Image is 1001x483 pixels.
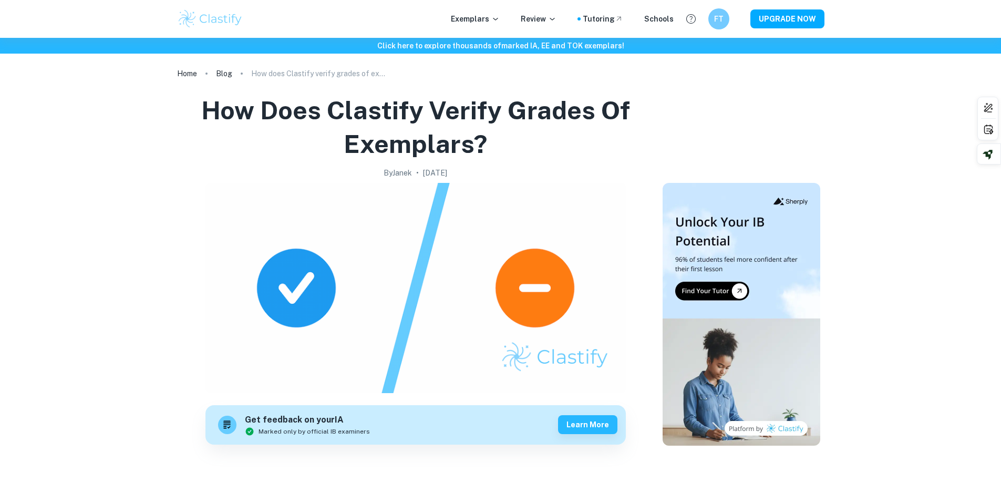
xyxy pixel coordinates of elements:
[205,405,626,445] a: Get feedback on yourIAMarked only by official IB examinersLearn more
[583,13,623,25] a: Tutoring
[663,183,820,446] img: Thumbnail
[181,94,650,161] h1: How does Clastify verify grades of exemplars?
[251,68,388,79] p: How does Clastify verify grades of exemplars?
[644,13,674,25] a: Schools
[216,66,232,81] a: Blog
[416,167,419,179] p: •
[713,13,725,25] h6: FT
[177,66,197,81] a: Home
[259,427,370,436] span: Marked only by official IB examiners
[451,13,500,25] p: Exemplars
[177,8,244,29] img: Clastify logo
[521,13,556,25] p: Review
[682,10,700,28] button: Help and Feedback
[750,9,824,28] button: UPGRADE NOW
[558,415,617,434] button: Learn more
[245,414,370,427] h6: Get feedback on your IA
[708,8,729,29] button: FT
[423,167,447,179] h2: [DATE]
[2,40,999,52] h6: Click here to explore thousands of marked IA, EE and TOK exemplars !
[384,167,412,179] h2: By Janek
[205,183,626,393] img: How does Clastify verify grades of exemplars? cover image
